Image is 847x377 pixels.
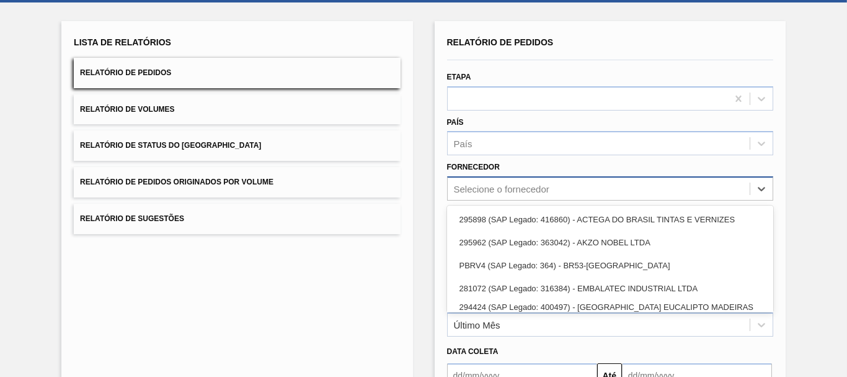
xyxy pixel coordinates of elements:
[447,347,499,356] span: Data coleta
[454,319,500,330] div: Último Mês
[447,300,773,323] div: 294424 (SAP Legado: 400497) - [GEOGRAPHIC_DATA] EUCALIPTO MADEIRAS LTDA
[74,37,171,47] span: Lista de Relatórios
[80,141,261,150] span: Relatório de Status do [GEOGRAPHIC_DATA]
[74,130,400,161] button: Relatório de Status do [GEOGRAPHIC_DATA]
[447,37,554,47] span: Relatório de Pedidos
[447,73,471,81] label: Etapa
[447,118,464,127] label: País
[447,254,773,277] div: PBRV4 (SAP Legado: 364) - BR53-[GEOGRAPHIC_DATA]
[80,105,174,114] span: Relatório de Volumes
[447,208,773,231] div: 295898 (SAP Legado: 416860) - ACTEGA DO BRASIL TINTAS E VERNIZES
[74,58,400,88] button: Relatório de Pedidos
[80,214,184,223] span: Relatório de Sugestões
[74,167,400,198] button: Relatório de Pedidos Originados por Volume
[447,277,773,300] div: 281072 (SAP Legado: 316384) - EMBALATEC INDUSTRIAL LTDA
[447,231,773,254] div: 295962 (SAP Legado: 363042) - AKZO NOBEL LTDA
[80,178,273,186] span: Relatório de Pedidos Originados por Volume
[447,163,500,171] label: Fornecedor
[454,139,472,149] div: País
[74,204,400,234] button: Relatório de Sugestões
[454,184,549,194] div: Selecione o fornecedor
[80,68,171,77] span: Relatório de Pedidos
[74,94,400,125] button: Relatório de Volumes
